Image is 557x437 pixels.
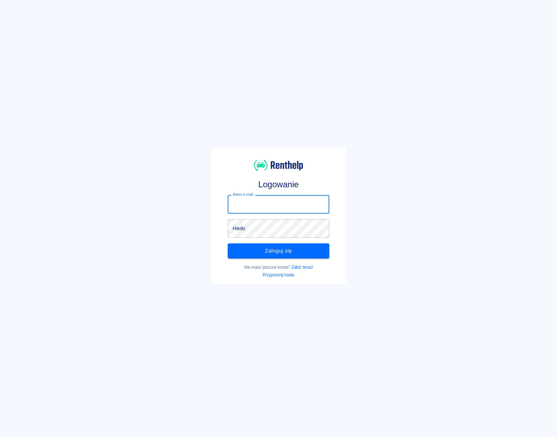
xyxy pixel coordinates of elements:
img: Renthelp logo [254,159,303,172]
a: Przypomnij hasło [263,273,295,277]
button: Zaloguj się [228,243,329,258]
p: Nie masz jeszcze konta? [228,264,329,270]
label: Adres e-mail [233,192,253,197]
h3: Logowanie [228,180,329,189]
a: Załóż teraz! [291,265,313,270]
